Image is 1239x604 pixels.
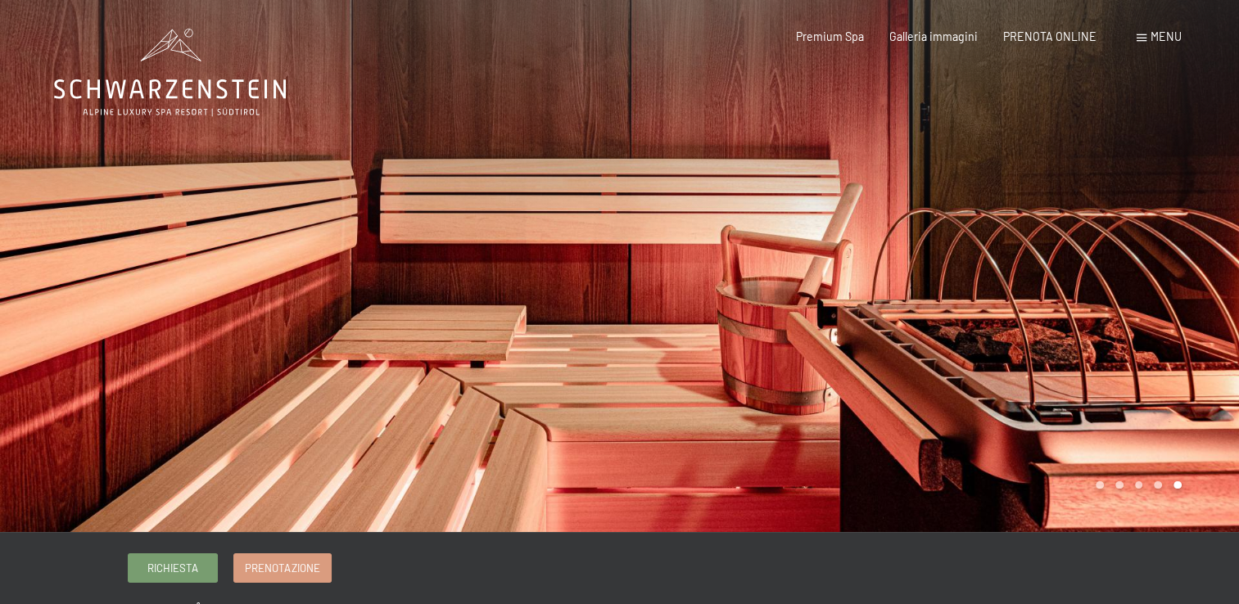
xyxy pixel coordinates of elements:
[129,554,217,581] a: Richiesta
[889,29,978,43] a: Galleria immagini
[234,554,330,581] a: Prenotazione
[796,29,864,43] a: Premium Spa
[147,561,198,575] span: Richiesta
[1003,29,1097,43] a: PRENOTA ONLINE
[1151,29,1182,43] span: Menu
[245,561,319,575] span: Prenotazione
